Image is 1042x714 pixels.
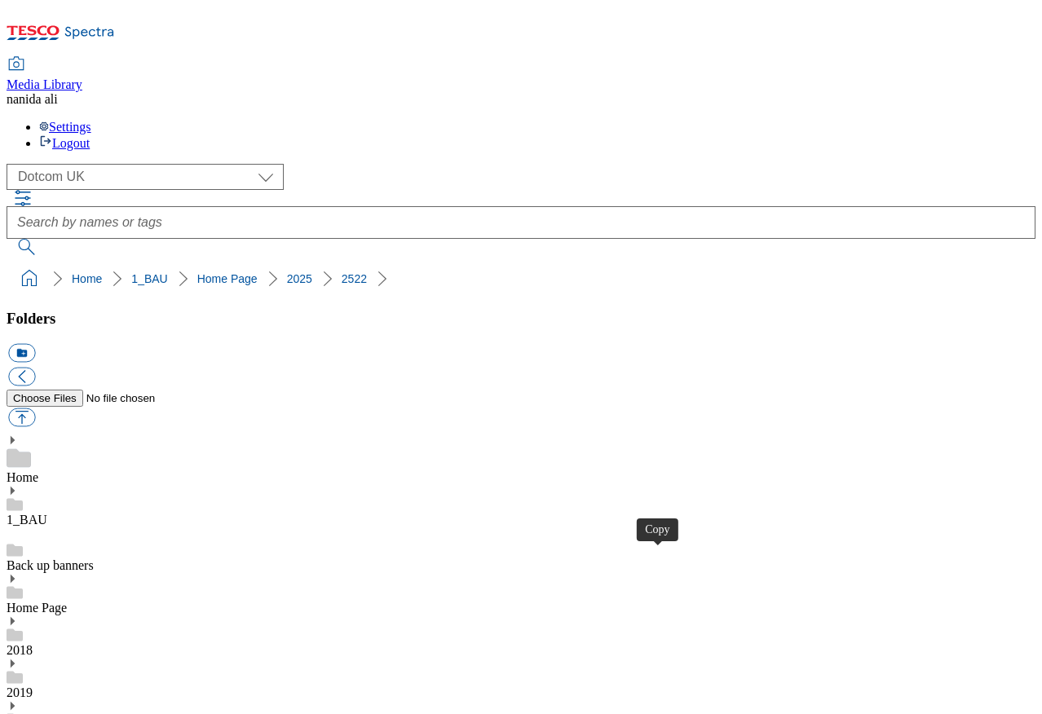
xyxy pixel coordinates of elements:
input: Search by names or tags [7,206,1035,239]
a: 1_BAU [7,513,47,527]
a: Home Page [197,272,258,285]
a: 2018 [7,643,33,657]
a: Home [72,272,102,285]
a: Home Page [7,601,67,615]
a: 2522 [342,272,367,285]
a: Media Library [7,58,82,92]
a: home [16,266,42,292]
nav: breadcrumb [7,263,1035,294]
a: Back up banners [7,558,94,572]
span: na [7,92,19,106]
a: Settings [39,120,91,134]
span: Media Library [7,77,82,91]
a: 1_BAU [131,272,167,285]
a: 2025 [287,272,312,285]
a: Home [7,470,38,484]
a: Logout [39,136,90,150]
a: 2019 [7,685,33,699]
h3: Folders [7,310,1035,328]
span: nida ali [19,92,58,106]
